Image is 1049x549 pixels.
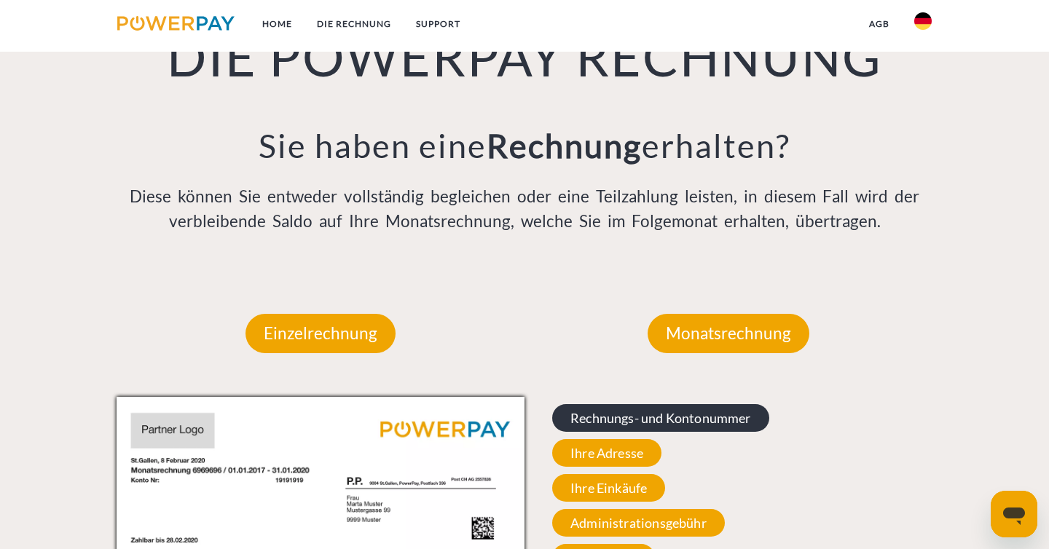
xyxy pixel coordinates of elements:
[117,125,932,166] h3: Sie haben eine erhalten?
[487,126,642,165] b: Rechnung
[117,23,932,89] h1: DIE POWERPAY RECHNUNG
[117,16,235,31] img: logo-powerpay.svg
[552,509,725,537] span: Administrationsgebühr
[404,11,473,37] a: SUPPORT
[552,474,665,502] span: Ihre Einkäufe
[250,11,305,37] a: Home
[117,184,932,234] p: Diese können Sie entweder vollständig begleichen oder eine Teilzahlung leisten, in diesem Fall wi...
[648,314,809,353] p: Monatsrechnung
[914,12,932,30] img: de
[552,439,661,467] span: Ihre Adresse
[552,404,769,432] span: Rechnungs- und Kontonummer
[857,11,902,37] a: agb
[245,314,396,353] p: Einzelrechnung
[305,11,404,37] a: DIE RECHNUNG
[991,491,1037,537] iframe: Schaltfläche zum Öffnen des Messaging-Fensters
